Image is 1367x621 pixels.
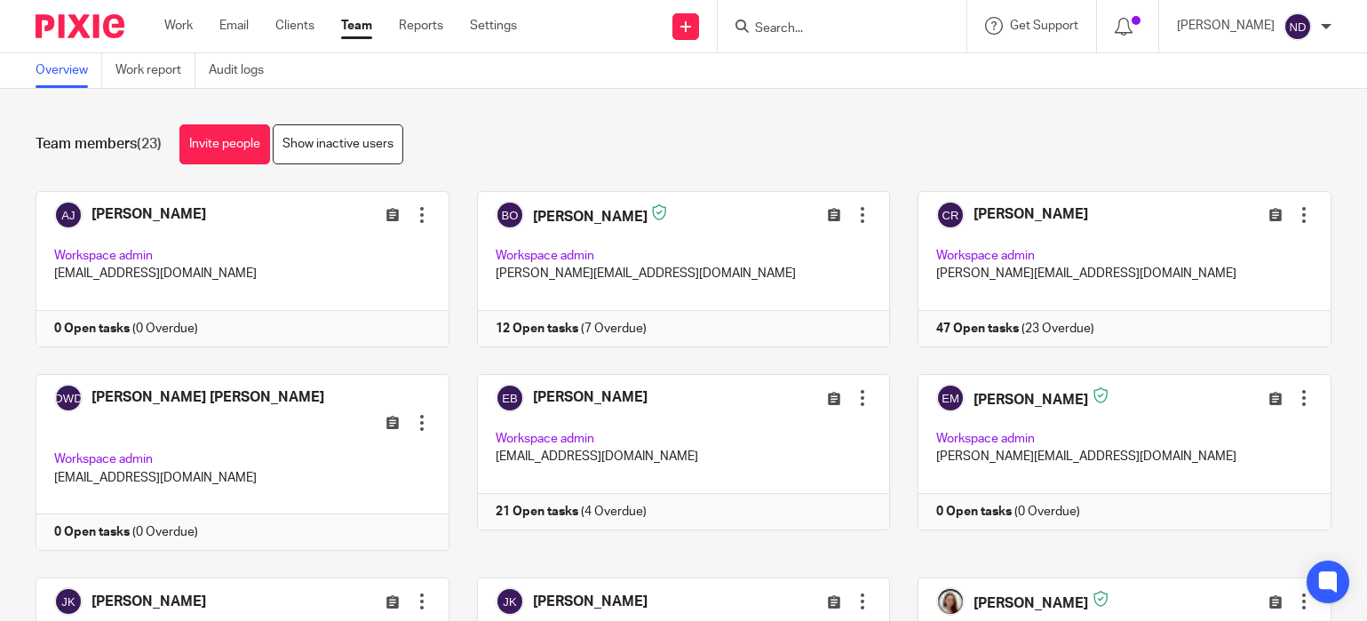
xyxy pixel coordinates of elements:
[1177,17,1275,35] p: [PERSON_NAME]
[164,17,193,35] a: Work
[36,135,162,154] h1: Team members
[275,17,314,35] a: Clients
[36,14,124,38] img: Pixie
[341,17,372,35] a: Team
[1284,12,1312,41] img: svg%3E
[179,124,270,164] a: Invite people
[209,53,277,88] a: Audit logs
[115,53,195,88] a: Work report
[219,17,249,35] a: Email
[470,17,517,35] a: Settings
[273,124,403,164] a: Show inactive users
[137,137,162,151] span: (23)
[1010,20,1078,32] span: Get Support
[753,21,913,37] input: Search
[399,17,443,35] a: Reports
[36,53,102,88] a: Overview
